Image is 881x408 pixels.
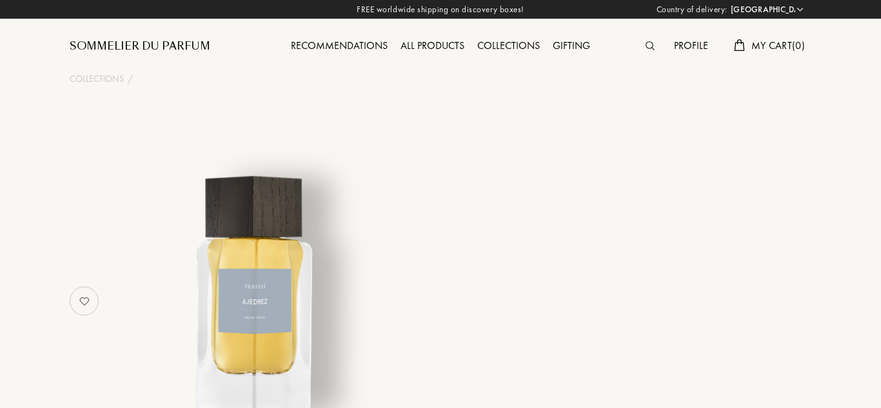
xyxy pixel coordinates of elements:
[284,38,394,55] div: Recommendations
[751,39,805,52] span: My Cart ( 0 )
[471,39,546,52] a: Collections
[284,39,394,52] a: Recommendations
[734,39,744,51] img: cart.svg
[471,38,546,55] div: Collections
[546,39,597,52] a: Gifting
[394,39,471,52] a: All products
[657,3,728,16] span: Country of delivery:
[646,41,655,50] img: search_icn.svg
[72,288,97,314] img: no_like_p.png
[70,39,210,54] a: Sommelier du Parfum
[394,38,471,55] div: All products
[668,39,715,52] a: Profile
[546,38,597,55] div: Gifting
[668,38,715,55] div: Profile
[70,72,124,86] a: Collections
[128,72,133,86] div: /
